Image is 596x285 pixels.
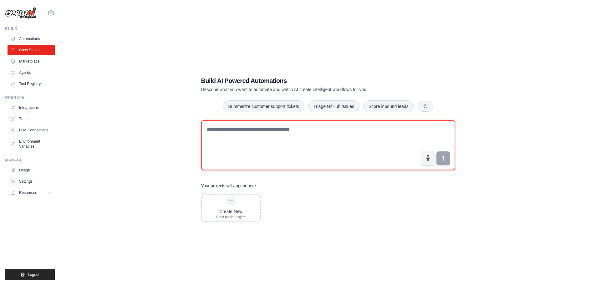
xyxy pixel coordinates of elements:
button: Resources [8,188,55,198]
a: Settings [8,176,55,186]
div: Operate [5,95,55,100]
a: Integrations [8,103,55,113]
button: Click to speak your automation idea [421,151,435,165]
a: Traces [8,114,55,124]
div: Build [5,26,55,31]
a: Agents [8,68,55,78]
h3: Your projects will appear here [201,183,256,189]
button: Summarize customer support tickets [223,100,304,112]
a: Crew Studio [8,45,55,55]
button: Get new suggestions [418,101,433,112]
a: Usage [8,165,55,175]
span: Logout [28,272,39,277]
a: Tool Registry [8,79,55,89]
button: Triage GitHub issues [308,100,359,112]
a: Automations [8,34,55,44]
button: Logout [5,269,55,280]
span: Resources [19,190,37,195]
h1: Build AI Powered Automations [201,76,411,85]
a: Environment Variables [8,136,55,151]
iframe: Chat Widget [565,255,596,285]
div: Manage [5,158,55,163]
div: Create New [216,208,246,215]
img: Logo [5,7,36,19]
div: Start fresh project [216,215,246,220]
p: Describe what you want to automate and watch AI create intelligent workflows for you [201,86,411,93]
a: LLM Connections [8,125,55,135]
a: Marketplace [8,56,55,66]
button: Score inbound leads [363,100,414,112]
